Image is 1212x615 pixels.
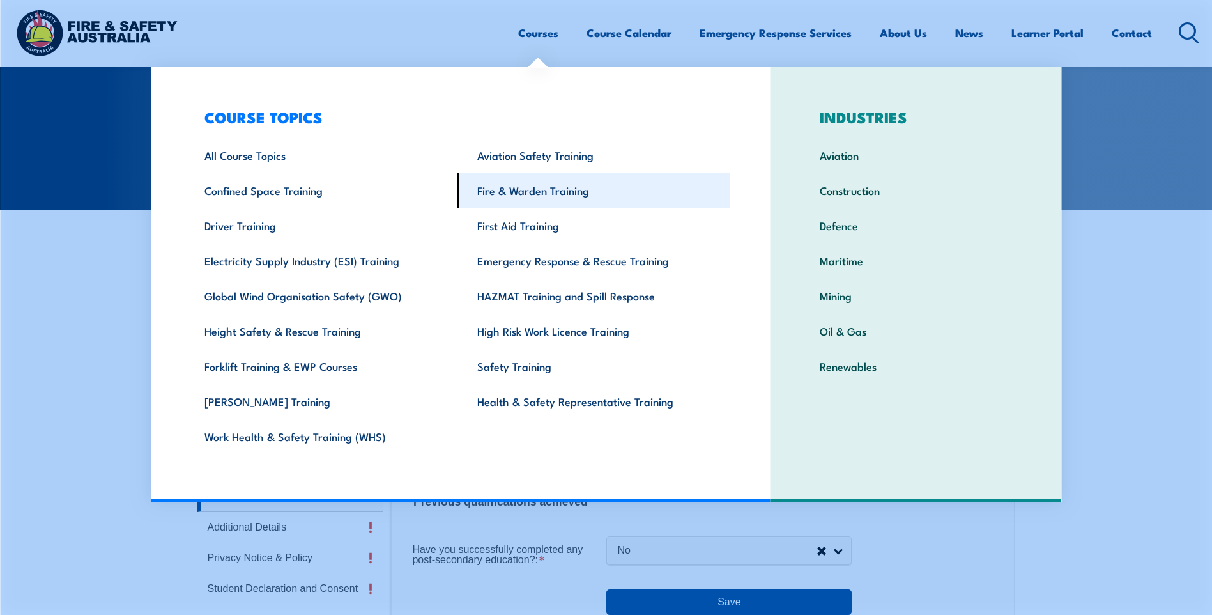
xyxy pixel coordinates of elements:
a: Work Health & Safety Training (WHS) [185,419,457,454]
h3: COURSE TOPICS [185,108,730,126]
a: About Us [880,16,927,50]
a: Aviation [800,137,1032,173]
a: Construction [800,173,1032,208]
a: Height Safety & Rescue Training [185,313,457,348]
a: Electricity Supply Industry (ESI) Training [185,243,457,278]
a: Emergency Response Services [700,16,852,50]
a: Global Wind Organisation Safety (GWO) [185,278,457,313]
a: High Risk Work Licence Training [457,313,730,348]
a: Additional Details [197,512,384,543]
a: Aviation Safety Training [457,137,730,173]
a: Renewables [800,348,1032,384]
a: Learner Portal [1011,16,1084,50]
a: Health & Safety Representative Training [457,384,730,419]
a: Safety Training [457,348,730,384]
a: [PERSON_NAME] Training [185,384,457,419]
a: Courses [518,16,558,50]
a: Forklift Training & EWP Courses [185,348,457,384]
a: Mining [800,278,1032,313]
a: Defence [800,208,1032,243]
a: All Course Topics [185,137,457,173]
a: First Aid Training [457,208,730,243]
a: Privacy Notice & Policy [197,543,384,573]
a: Oil & Gas [800,313,1032,348]
span: Have you successfully completed any post-secondary education?: [412,544,583,565]
button: Save [606,589,852,615]
a: Contact [1112,16,1152,50]
a: Driver Training [185,208,457,243]
a: Maritime [800,243,1032,278]
a: News [955,16,983,50]
h3: INDUSTRIES [800,108,1032,126]
a: Confined Space Training [185,173,457,208]
a: HAZMAT Training and Spill Response [457,278,730,313]
a: Fire & Warden Training [457,173,730,208]
a: Student Declaration and Consent [197,573,384,604]
a: Emergency Response & Rescue Training [457,243,730,278]
div: Previous qualifications achieved [402,487,1003,518]
div: Have you successfully completed any post-secondary education? is required. [402,536,606,572]
a: Course Calendar [587,16,671,50]
span: No [617,544,817,557]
